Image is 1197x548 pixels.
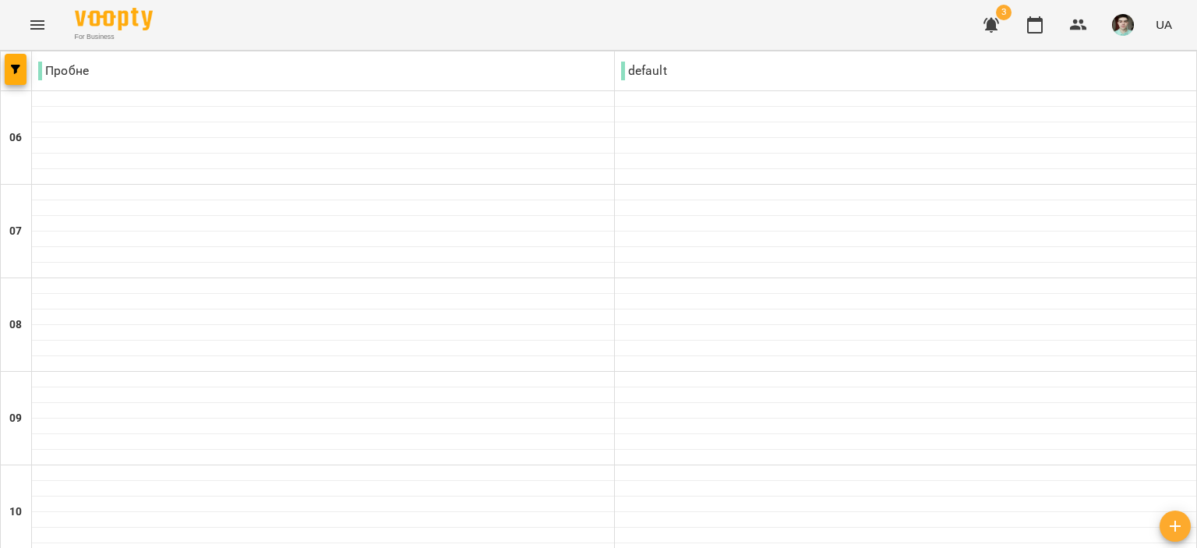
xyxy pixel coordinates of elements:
span: UA [1156,16,1172,33]
button: Menu [19,6,56,44]
p: default [621,62,667,80]
button: UA [1149,10,1178,39]
span: For Business [75,32,153,42]
span: 3 [996,5,1012,20]
h6: 09 [9,410,22,427]
button: Створити урок [1160,511,1191,542]
h6: 06 [9,129,22,147]
h6: 10 [9,504,22,521]
h6: 07 [9,223,22,240]
h6: 08 [9,316,22,334]
img: 8482cb4e613eaef2b7d25a10e2b5d949.jpg [1112,14,1134,36]
p: Пробне [38,62,89,80]
img: Voopty Logo [75,8,153,30]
